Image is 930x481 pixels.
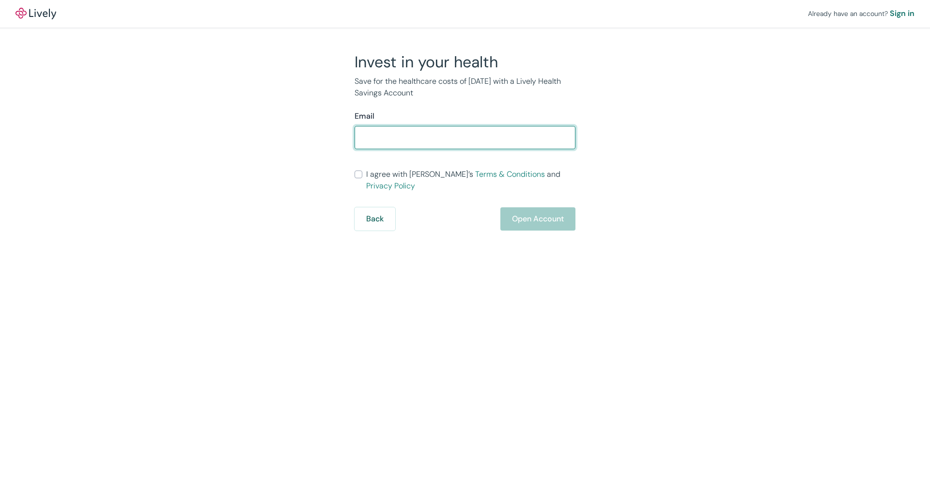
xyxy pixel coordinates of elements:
[355,110,374,122] label: Email
[366,181,415,191] a: Privacy Policy
[366,169,575,192] span: I agree with [PERSON_NAME]’s and
[355,76,575,99] p: Save for the healthcare costs of [DATE] with a Lively Health Savings Account
[15,8,56,19] a: LivelyLively
[808,8,914,19] div: Already have an account?
[890,8,914,19] a: Sign in
[475,169,545,179] a: Terms & Conditions
[15,8,56,19] img: Lively
[355,52,575,72] h2: Invest in your health
[355,207,395,231] button: Back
